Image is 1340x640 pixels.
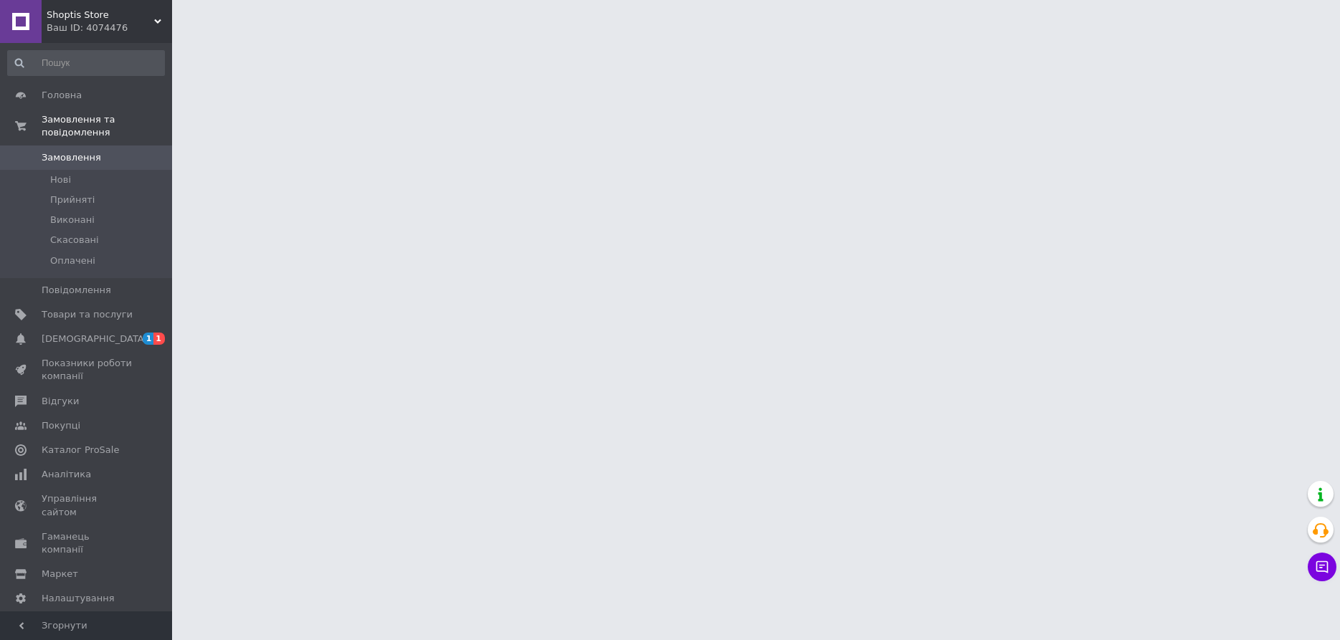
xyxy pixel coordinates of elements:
span: Головна [42,89,82,102]
span: Оплачені [50,254,95,267]
span: Прийняті [50,194,95,206]
span: 1 [143,333,154,345]
span: Показники роботи компанії [42,357,133,383]
span: Відгуки [42,395,79,408]
span: Повідомлення [42,284,111,297]
span: Гаманець компанії [42,530,133,556]
span: Аналітика [42,468,91,481]
span: Товари та послуги [42,308,133,321]
span: Покупці [42,419,80,432]
span: Замовлення [42,151,101,164]
span: Маркет [42,568,78,581]
span: [DEMOGRAPHIC_DATA] [42,333,148,345]
button: Чат з покупцем [1308,553,1336,581]
span: Налаштування [42,592,115,605]
span: Каталог ProSale [42,444,119,457]
span: Скасовані [50,234,99,247]
input: Пошук [7,50,165,76]
div: Ваш ID: 4074476 [47,22,172,34]
span: Замовлення та повідомлення [42,113,172,139]
span: Управління сайтом [42,492,133,518]
span: Shoptis Store [47,9,154,22]
span: Нові [50,173,71,186]
span: 1 [153,333,165,345]
span: Виконані [50,214,95,226]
